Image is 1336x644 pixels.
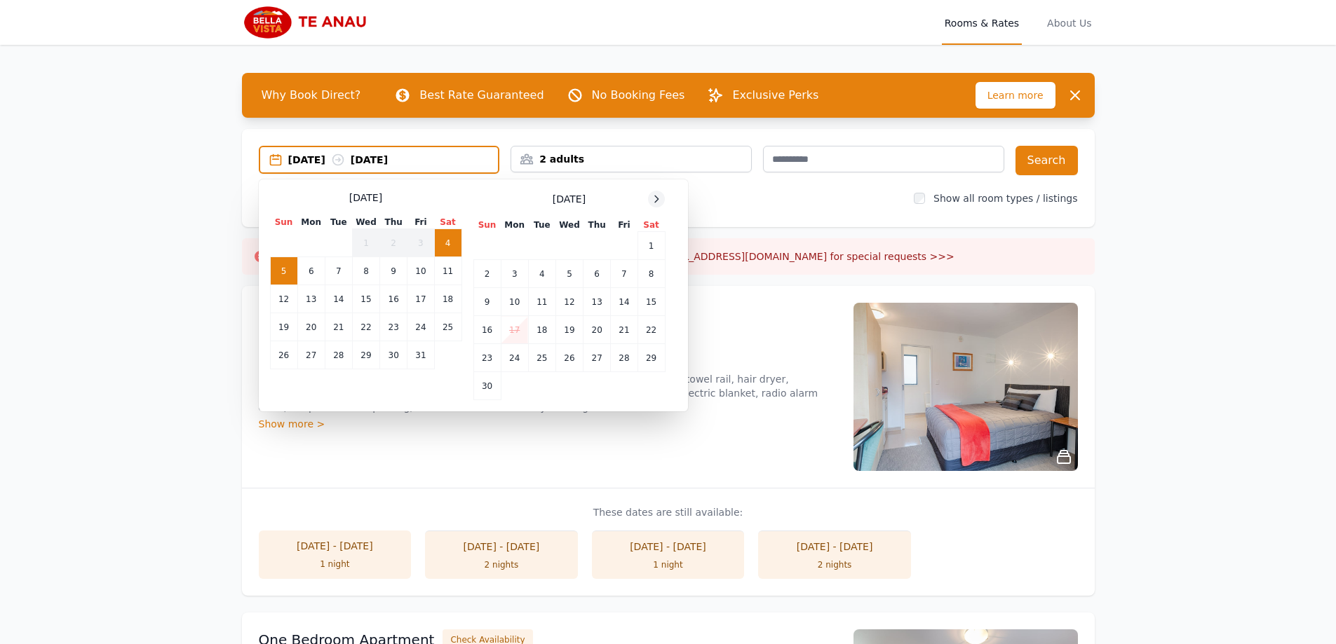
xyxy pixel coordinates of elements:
td: 29 [352,341,379,369]
th: Mon [501,219,528,232]
div: 2 adults [511,152,751,166]
p: Exclusive Perks [732,87,818,104]
td: 6 [583,260,611,288]
td: 25 [528,344,555,372]
td: 8 [352,257,379,285]
button: Search [1016,146,1078,175]
td: 22 [352,313,379,341]
td: 23 [380,313,407,341]
div: [DATE] - [DATE] [772,540,897,554]
td: 24 [501,344,528,372]
td: 11 [528,288,555,316]
td: 4 [434,229,461,257]
td: 3 [501,260,528,288]
td: 26 [270,341,297,369]
td: 15 [352,285,379,313]
th: Fri [611,219,637,232]
span: [DATE] [553,192,586,206]
td: 14 [325,285,352,313]
td: 17 [407,285,434,313]
div: [DATE] - [DATE] [606,540,731,554]
td: 19 [270,313,297,341]
td: 30 [380,341,407,369]
td: 19 [555,316,583,344]
td: 11 [434,257,461,285]
td: 26 [555,344,583,372]
td: 2 [473,260,501,288]
p: These dates are still available: [259,505,1078,519]
td: 23 [473,344,501,372]
td: 18 [528,316,555,344]
td: 15 [637,288,665,316]
th: Sun [473,219,501,232]
td: 24 [407,313,434,341]
td: 20 [583,316,611,344]
td: 31 [407,341,434,369]
th: Mon [297,216,325,229]
p: Best Rate Guaranteed [419,87,544,104]
td: 17 [501,316,528,344]
td: 9 [473,288,501,316]
td: 2 [380,229,407,257]
th: Sat [434,216,461,229]
th: Fri [407,216,434,229]
td: 8 [637,260,665,288]
div: [DATE] - [DATE] [273,539,398,553]
th: Tue [325,216,352,229]
th: Sat [637,219,665,232]
td: 21 [325,313,352,341]
td: 14 [611,288,637,316]
td: 6 [297,257,325,285]
img: Bella Vista Te Anau [242,6,377,39]
div: Show more > [259,417,837,431]
td: 29 [637,344,665,372]
td: 20 [297,313,325,341]
div: [DATE] [DATE] [288,153,499,167]
td: 4 [528,260,555,288]
th: Sun [270,216,297,229]
td: 5 [270,257,297,285]
td: 28 [325,341,352,369]
th: Wed [352,216,379,229]
td: 16 [380,285,407,313]
th: Wed [555,219,583,232]
td: 3 [407,229,434,257]
td: 5 [555,260,583,288]
div: 2 nights [439,559,564,570]
td: 1 [352,229,379,257]
td: 12 [270,285,297,313]
td: 27 [583,344,611,372]
span: Learn more [976,82,1055,109]
th: Thu [583,219,611,232]
label: Show all room types / listings [933,193,1077,204]
div: [DATE] - [DATE] [439,540,564,554]
td: 27 [297,341,325,369]
span: Why Book Direct? [250,81,372,109]
td: 10 [407,257,434,285]
td: 1 [637,232,665,260]
td: 9 [380,257,407,285]
td: 13 [583,288,611,316]
td: 13 [297,285,325,313]
td: 25 [434,313,461,341]
div: 1 night [606,559,731,570]
div: 1 night [273,559,398,570]
td: 16 [473,316,501,344]
td: 21 [611,316,637,344]
td: 30 [473,372,501,400]
td: 28 [611,344,637,372]
td: 12 [555,288,583,316]
span: [DATE] [349,191,382,205]
div: 2 nights [772,559,897,570]
th: Tue [528,219,555,232]
p: No Booking Fees [592,87,685,104]
td: 7 [325,257,352,285]
td: 10 [501,288,528,316]
td: 18 [434,285,461,313]
th: Thu [380,216,407,229]
td: 22 [637,316,665,344]
td: 7 [611,260,637,288]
